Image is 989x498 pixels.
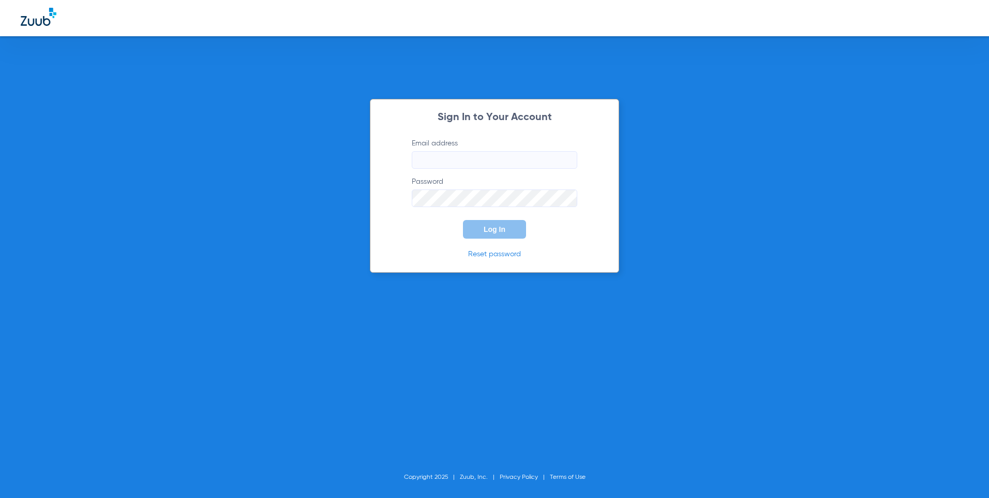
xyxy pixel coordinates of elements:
[463,220,526,239] button: Log In
[484,225,505,233] span: Log In
[404,472,460,482] li: Copyright 2025
[412,138,577,169] label: Email address
[21,8,56,26] img: Zuub Logo
[412,177,577,207] label: Password
[396,112,593,123] h2: Sign In to Your Account
[468,251,521,258] a: Reset password
[550,474,586,480] a: Terms of Use
[500,474,538,480] a: Privacy Policy
[937,448,989,498] iframe: Chat Widget
[460,472,500,482] li: Zuub, Inc.
[412,151,577,169] input: Email address
[412,189,577,207] input: Password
